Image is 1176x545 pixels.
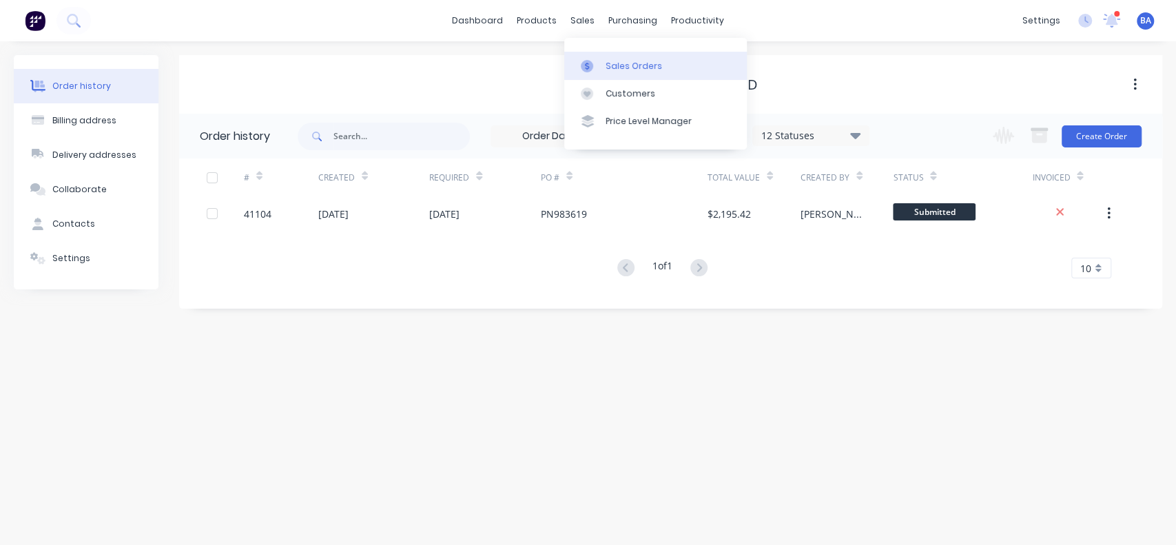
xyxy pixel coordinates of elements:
div: Created [318,158,430,196]
button: Order history [14,69,158,103]
input: Order Date [491,126,607,147]
div: Order history [200,128,270,145]
button: Create Order [1062,125,1142,147]
div: PN983619 [541,207,587,221]
button: Delivery addresses [14,138,158,172]
button: Billing address [14,103,158,138]
div: Required [429,172,469,184]
div: products [510,10,564,31]
div: 12 Statuses [753,128,869,143]
img: Factory [25,10,45,31]
div: # [244,158,318,196]
a: Sales Orders [564,52,747,79]
div: Settings [52,252,90,265]
div: Collaborate [52,183,107,196]
div: 41104 [244,207,271,221]
div: Status [893,172,923,184]
div: settings [1015,10,1067,31]
div: Created By [801,158,894,196]
div: # [244,172,249,184]
div: Created [318,172,355,184]
button: Collaborate [14,172,158,207]
div: Price Level Manager [606,115,692,127]
div: Required [429,158,541,196]
span: 10 [1080,261,1091,276]
div: purchasing [601,10,664,31]
span: Submitted [893,203,976,220]
div: 1 of 1 [652,258,672,278]
a: dashboard [445,10,510,31]
div: Invoiced [1032,158,1106,196]
div: PO # [541,172,559,184]
div: [DATE] [429,207,460,221]
span: BA [1140,14,1151,27]
div: Total Value [708,158,801,196]
div: $2,195.42 [708,207,751,221]
div: PO # [541,158,708,196]
div: Delivery addresses [52,149,136,161]
div: Billing address [52,114,116,127]
div: [DATE] [318,207,349,221]
div: productivity [664,10,731,31]
div: Total Value [708,172,760,184]
div: Invoiced [1032,172,1070,184]
div: Sales Orders [606,60,662,72]
button: Contacts [14,207,158,241]
div: Customers [606,88,655,100]
div: Contacts [52,218,95,230]
div: Status [893,158,1032,196]
div: sales [564,10,601,31]
input: Search... [333,123,470,150]
div: Created By [801,172,849,184]
a: Customers [564,80,747,107]
button: Settings [14,241,158,276]
div: Order history [52,80,111,92]
div: [PERSON_NAME] [801,207,866,221]
a: Price Level Manager [564,107,747,135]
